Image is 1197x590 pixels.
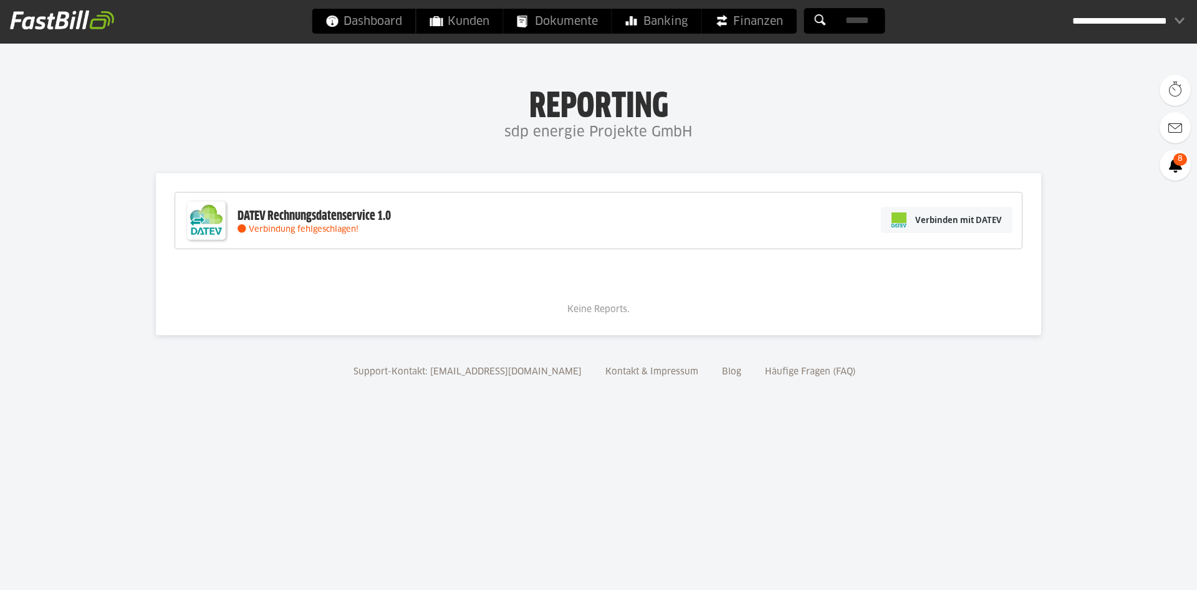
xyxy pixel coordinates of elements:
a: Support-Kontakt: [EMAIL_ADDRESS][DOMAIN_NAME] [349,368,586,376]
a: Verbinden mit DATEV [881,207,1012,233]
a: Dokumente [504,9,612,34]
img: DATEV-Datenservice Logo [181,196,231,245]
a: Finanzen [702,9,797,34]
span: Banking [626,9,688,34]
h1: Reporting [125,88,1072,120]
span: Verbinden mit DATEV [915,214,1002,226]
a: Blog [718,368,746,376]
a: Dashboard [312,9,416,34]
span: 8 [1173,153,1187,166]
div: DATEV Rechnungsdatenservice 1.0 [238,208,391,224]
a: 8 [1160,150,1191,181]
a: Kontakt & Impressum [601,368,703,376]
span: Finanzen [716,9,783,34]
img: pi-datev-logo-farbig-24.svg [892,212,906,227]
span: Keine Reports. [567,305,630,314]
a: Häufige Fragen (FAQ) [761,368,860,376]
span: Dokumente [517,9,598,34]
a: Kunden [416,9,503,34]
img: fastbill_logo_white.png [10,10,114,30]
a: Banking [612,9,701,34]
span: Verbindung fehlgeschlagen! [249,226,358,234]
span: Kunden [430,9,489,34]
iframe: Öffnet ein Widget, in dem Sie weitere Informationen finden [1101,553,1185,584]
span: Dashboard [326,9,402,34]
